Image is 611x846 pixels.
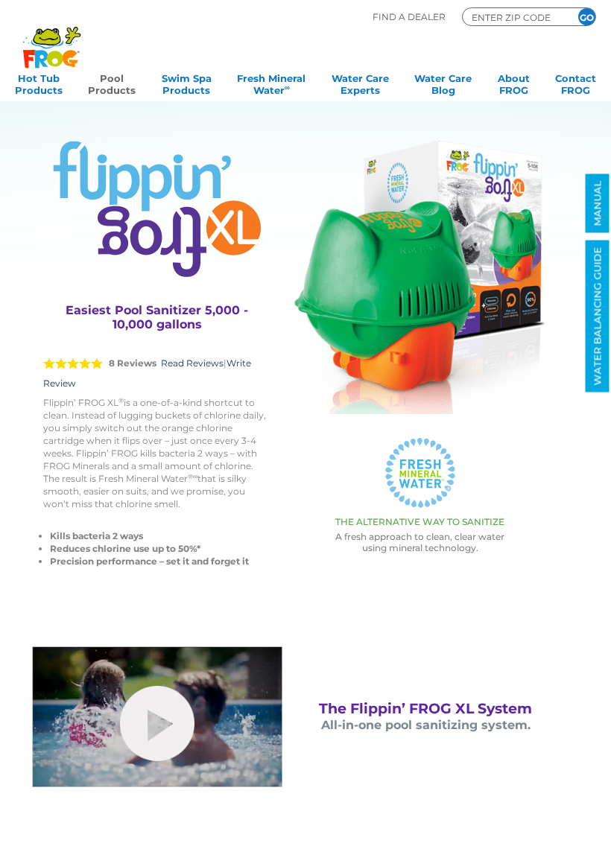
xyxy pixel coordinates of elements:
[161,357,224,369] a: Read Reviews
[555,68,596,98] a: ContactFROG
[586,174,610,233] a: MANUAL
[15,7,89,69] img: Frog Products Logo
[586,241,610,392] a: WATER BALANCING GUIDE
[43,357,103,369] span: 5
[109,357,156,369] strong: 8 Reviews
[332,68,389,98] a: Water CareExperts
[15,68,63,98] a: Hot TubProducts
[50,542,270,555] li: Reduces chlorine use up to 50%*
[118,396,124,404] sup: ®
[373,7,446,26] p: Find A Dealer
[294,517,545,527] h3: THE ALTERNATIVE WAY TO SANITIZE
[285,83,290,92] sup: ∞
[50,555,270,567] li: Precision performance – set it and forget it
[294,531,545,553] p: A fresh approach to clean, clear water using mineral technology.
[578,8,595,25] input: GO
[321,718,531,732] span: All-in-one pool sanitizing system.
[414,68,472,98] a: Water CareBlog
[319,700,532,717] span: The Flippin’ FROG XL System
[43,338,270,396] div: |
[62,303,252,331] h3: Easiest Pool Sanitizer 5,000 - 10,000 gallons
[188,472,197,480] sup: ®∞
[498,68,530,98] a: AboutFROG
[43,396,270,510] p: Flippin’ FROG XL is a one-of-a-kind shortcut to clean. Instead of lugging buckets of chlorine dai...
[88,68,136,98] a: PoolProducts
[50,529,270,542] li: Kills bacteria 2 ways
[237,68,305,98] a: Fresh MineralWater∞
[32,646,282,787] img: flippin-frog-video-still
[53,141,261,277] img: Product Logo
[162,68,212,98] a: Swim SpaProducts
